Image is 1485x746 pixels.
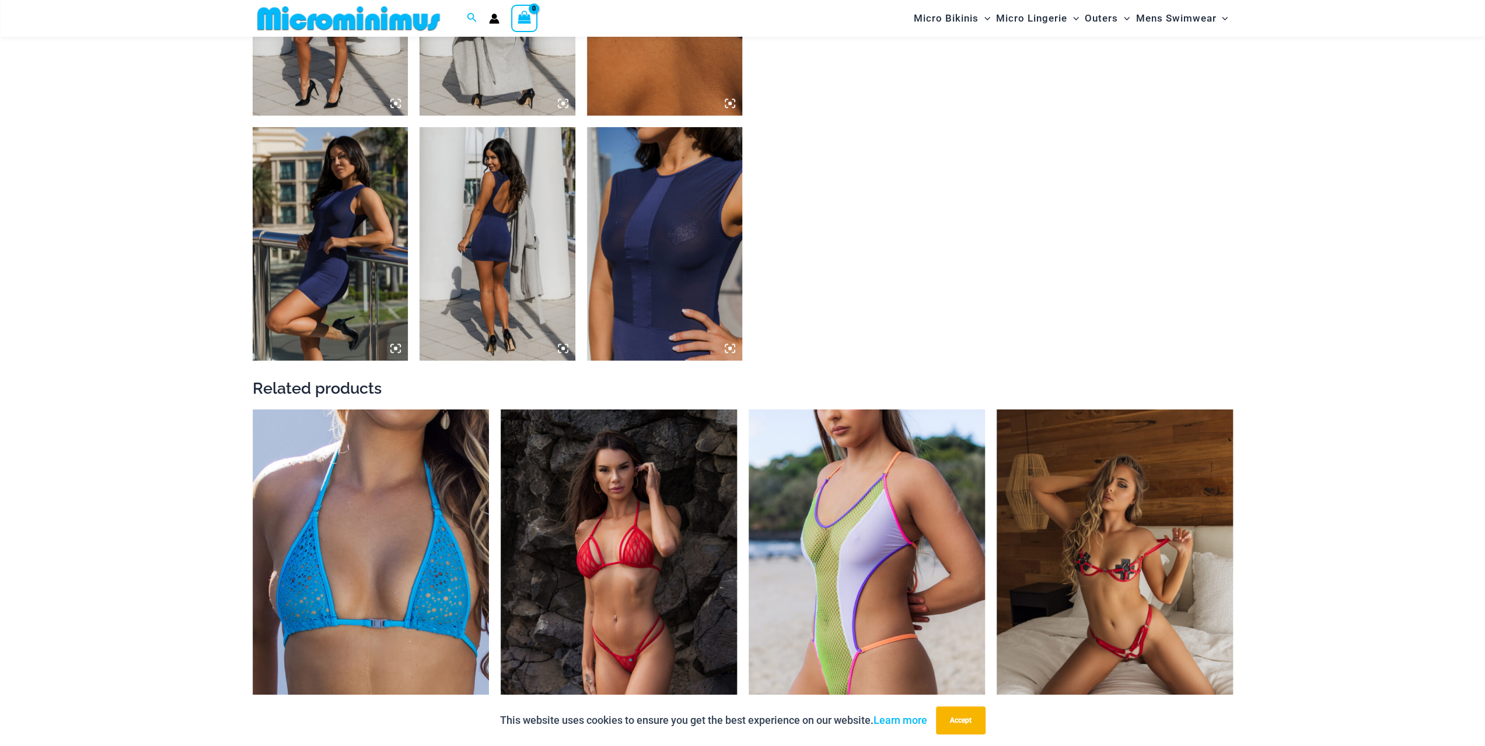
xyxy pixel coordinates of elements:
[587,127,743,360] img: Desire Me Navy 5192 Dress
[500,712,927,729] p: This website uses cookies to ensure you get the best experience on our website.
[1135,3,1216,33] span: Mens Swimwear
[1085,3,1118,33] span: Outers
[1216,3,1228,33] span: Menu Toggle
[911,3,993,33] a: Micro BikinisMenu ToggleMenu Toggle
[909,2,1233,35] nav: Site Navigation
[489,13,499,24] a: Account icon link
[1082,3,1133,33] a: OutersMenu ToggleMenu Toggle
[1067,3,1079,33] span: Menu Toggle
[511,5,538,31] a: View Shopping Cart, empty
[1118,3,1130,33] span: Menu Toggle
[1133,3,1231,33] a: Mens SwimwearMenu ToggleMenu Toggle
[253,127,408,360] img: Desire Me Navy 5192 Dress
[936,706,986,734] button: Accept
[914,3,979,33] span: Micro Bikinis
[873,714,927,726] a: Learn more
[253,5,445,31] img: MM SHOP LOGO FLAT
[996,3,1067,33] span: Micro Lingerie
[467,11,477,26] a: Search icon link
[420,127,575,360] img: Desire Me Navy 5192 Dress
[979,3,990,33] span: Menu Toggle
[993,3,1082,33] a: Micro LingerieMenu ToggleMenu Toggle
[253,378,1233,398] h2: Related products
